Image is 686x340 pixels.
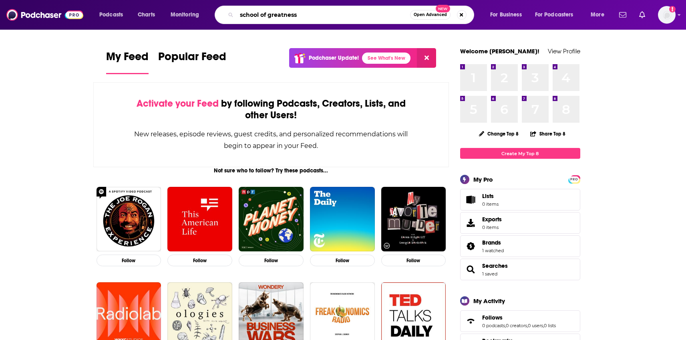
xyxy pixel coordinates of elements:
button: Show profile menu [658,6,676,24]
span: For Podcasters [535,9,573,20]
a: Searches [463,264,479,275]
div: Not sure who to follow? Try these podcasts... [93,167,449,174]
span: , [505,323,506,328]
span: 0 items [482,201,499,207]
a: Show notifications dropdown [636,8,648,22]
a: PRO [569,176,579,182]
div: My Activity [473,297,505,305]
span: Activate your Feed [137,97,219,109]
img: This American Life [167,187,232,252]
a: 0 users [528,323,543,328]
div: Search podcasts, credits, & more... [222,6,482,24]
a: Follows [482,314,556,321]
a: Charts [133,8,160,21]
span: , [543,323,544,328]
button: open menu [94,8,133,21]
a: Brands [482,239,504,246]
button: Follow [97,255,161,266]
a: See What's New [362,53,410,64]
span: Follows [482,314,503,321]
span: Open Advanced [414,13,447,17]
span: New [436,5,450,12]
span: Exports [482,216,502,223]
img: Podchaser - Follow, Share and Rate Podcasts [6,7,83,22]
span: Lists [482,192,494,200]
span: Brands [460,235,580,257]
button: Open AdvancedNew [410,10,451,20]
span: Monitoring [171,9,199,20]
button: open menu [165,8,209,21]
a: Exports [460,212,580,234]
a: 1 saved [482,271,497,277]
span: Logged in as rowan.sullivan [658,6,676,24]
button: Follow [310,255,375,266]
a: Create My Top 8 [460,148,580,159]
span: Lists [482,192,499,200]
button: open menu [585,8,614,21]
span: My Feed [106,50,149,68]
span: 0 items [482,225,502,230]
a: Lists [460,189,580,210]
span: , [527,323,528,328]
a: Welcome [PERSON_NAME]! [460,47,539,55]
img: User Profile [658,6,676,24]
button: Change Top 8 [474,129,524,139]
div: My Pro [473,176,493,183]
div: by following Podcasts, Creators, Lists, and other Users! [134,98,409,121]
a: 0 podcasts [482,323,505,328]
a: Searches [482,262,508,269]
button: open menu [485,8,532,21]
span: Charts [138,9,155,20]
span: Lists [463,194,479,205]
div: New releases, episode reviews, guest credits, and personalized recommendations will begin to appe... [134,128,409,152]
svg: Add a profile image [669,6,676,12]
span: Exports [463,217,479,229]
span: Podcasts [99,9,123,20]
button: Follow [239,255,304,266]
a: Brands [463,241,479,252]
button: Follow [167,255,232,266]
img: My Favorite Murder with Karen Kilgariff and Georgia Hardstark [381,187,446,252]
span: Follows [460,310,580,332]
a: 0 lists [544,323,556,328]
a: Follows [463,316,479,327]
button: Share Top 8 [530,126,566,142]
a: 1 watched [482,248,504,253]
img: The Daily [310,187,375,252]
button: open menu [530,8,585,21]
img: The Joe Rogan Experience [97,187,161,252]
span: Popular Feed [158,50,226,68]
a: View Profile [548,47,580,55]
a: Show notifications dropdown [616,8,630,22]
span: More [591,9,604,20]
span: For Business [490,9,522,20]
span: Brands [482,239,501,246]
a: My Feed [106,50,149,74]
img: Planet Money [239,187,304,252]
p: Podchaser Update! [309,55,359,61]
button: Follow [381,255,446,266]
a: 0 creators [506,323,527,328]
a: Popular Feed [158,50,226,74]
input: Search podcasts, credits, & more... [237,8,410,21]
span: Searches [460,259,580,280]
